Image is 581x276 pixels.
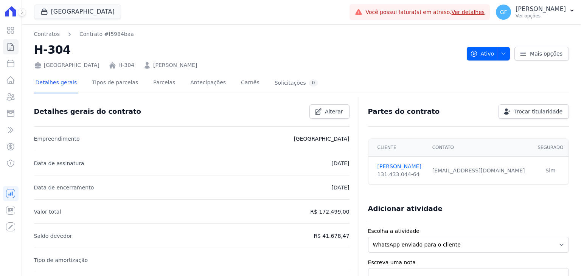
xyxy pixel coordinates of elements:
[34,107,141,116] h3: Detalhes gerais do contrato
[189,73,227,93] a: Antecipações
[34,30,134,38] nav: Breadcrumb
[516,5,566,13] p: [PERSON_NAME]
[275,79,318,87] div: Solicitações
[34,41,461,58] h2: H-304
[34,256,88,265] p: Tipo de amortização
[118,61,134,69] a: H-304
[152,73,177,93] a: Parcelas
[331,183,349,192] p: [DATE]
[368,259,569,267] label: Escreva uma nota
[34,134,80,143] p: Empreendimento
[34,73,79,93] a: Detalhes gerais
[273,73,320,93] a: Solicitações0
[90,73,140,93] a: Tipos de parcelas
[309,104,350,119] a: Alterar
[34,61,99,69] div: [GEOGRAPHIC_DATA]
[331,159,349,168] p: [DATE]
[34,30,60,38] a: Contratos
[153,61,197,69] a: [PERSON_NAME]
[533,157,569,185] td: Sim
[368,227,569,235] label: Escolha a atividade
[514,108,562,115] span: Trocar titularidade
[309,79,318,87] div: 0
[490,2,581,23] button: GF [PERSON_NAME] Ver opções
[377,163,423,171] a: [PERSON_NAME]
[368,204,443,213] h3: Adicionar atividade
[325,108,343,115] span: Alterar
[377,171,423,178] div: 131.433.044-64
[499,104,569,119] a: Trocar titularidade
[514,47,569,60] a: Mais opções
[533,139,569,157] th: Segurado
[365,8,485,16] span: Você possui fatura(s) em atraso.
[34,159,84,168] p: Data de assinatura
[368,139,428,157] th: Cliente
[34,183,94,192] p: Data de encerramento
[34,30,461,38] nav: Breadcrumb
[452,9,485,15] a: Ver detalhes
[34,5,121,19] button: [GEOGRAPHIC_DATA]
[516,13,566,19] p: Ver opções
[79,30,134,38] a: Contrato #f5984baa
[239,73,261,93] a: Carnês
[34,231,72,240] p: Saldo devedor
[432,167,528,175] div: [EMAIL_ADDRESS][DOMAIN_NAME]
[368,107,440,116] h3: Partes do contrato
[467,47,510,60] button: Ativo
[34,207,61,216] p: Valor total
[294,134,349,143] p: [GEOGRAPHIC_DATA]
[428,139,533,157] th: Contato
[500,9,507,15] span: GF
[314,231,349,240] p: R$ 41.678,47
[310,207,349,216] p: R$ 172.499,00
[530,50,562,57] span: Mais opções
[470,47,494,60] span: Ativo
